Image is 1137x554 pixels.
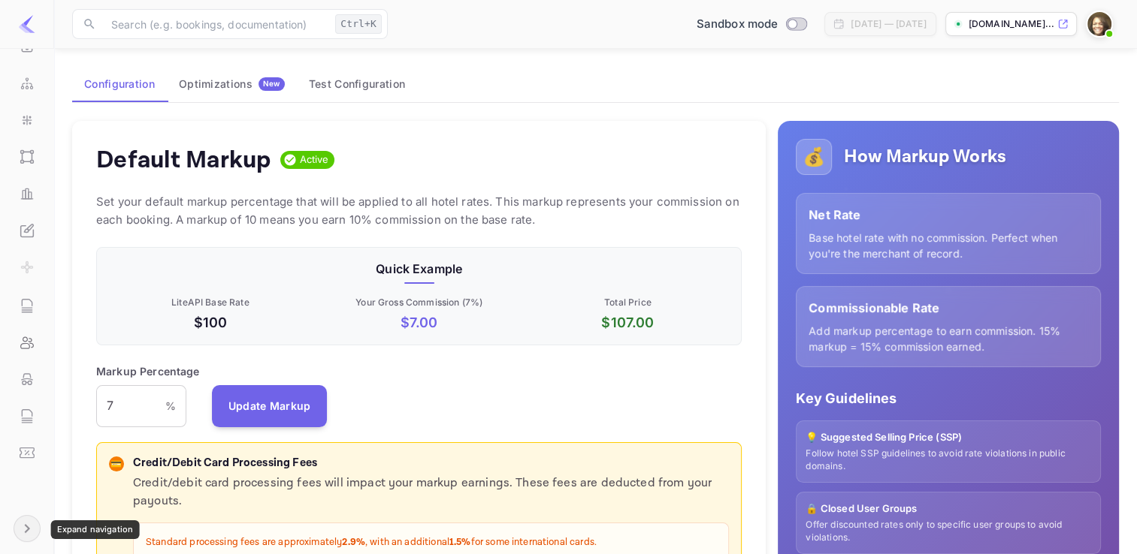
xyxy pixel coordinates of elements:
p: Credit/Debit Card Processing Fees [133,455,729,472]
button: Configuration [72,66,167,102]
input: Search (e.g. bookings, documentation) [102,9,329,39]
h5: How Markup Works [844,145,1005,169]
a: API Logs [6,288,47,322]
span: Sandbox mode [697,16,779,33]
h4: Default Markup [96,145,271,175]
p: Set your default markup percentage that will be applied to all hotel rates. This markup represent... [96,193,742,229]
p: Key Guidelines [796,388,1101,408]
input: 0 [96,385,165,427]
div: Ctrl+K [335,14,382,34]
p: $ 107.00 [527,312,730,333]
button: Test Configuration [297,66,417,102]
div: Expand navigation [51,520,140,539]
p: $ 7.00 [318,312,521,333]
p: 💡 Suggested Selling Price (SSP) [806,430,1091,445]
p: Commissionable Rate [809,299,1088,317]
div: Switch to Production mode [691,16,813,33]
a: UI Components [6,139,47,173]
a: API Keys [6,29,47,63]
strong: 2.9% [342,536,365,549]
p: Offer discounted rates only to specific user groups to avoid violations. [806,519,1091,544]
div: Optimizations [179,77,285,91]
p: Add markup percentage to earn commission. 15% markup = 15% commission earned. [809,323,1088,354]
p: 🔒 Closed User Groups [806,501,1091,516]
div: [DATE] — [DATE] [851,17,926,31]
p: Markup Percentage [96,363,200,379]
p: $100 [109,312,312,333]
span: New [259,79,285,89]
a: Audit logs [6,398,47,432]
span: Active [294,152,335,167]
p: Credit/debit card processing fees will impact your markup earnings. These fees are deducted from ... [133,474,729,510]
a: Webhooks [6,65,47,100]
p: [DOMAIN_NAME]... [969,17,1054,31]
a: Promo codes [6,435,47,469]
p: Your Gross Commission ( 7 %) [318,296,521,309]
p: 💰 [803,143,825,170]
strong: 1.5% [449,536,471,549]
a: Fraud management [6,361,47,396]
p: Standard processing fees are approximately , with an additional for some international cards. [146,535,716,550]
img: LiteAPI [18,15,36,33]
a: Team management [6,324,47,359]
button: Update Markup [212,385,328,427]
p: Follow hotel SSP guidelines to avoid rate violations in public domains. [806,447,1091,473]
img: Calm Spirit 2 [1087,12,1111,36]
p: Quick Example [109,260,729,278]
p: LiteAPI Base Rate [109,296,312,309]
a: Whitelabel [6,212,47,247]
p: 💳 [110,457,122,471]
p: Net Rate [809,206,1088,224]
p: % [165,398,176,414]
p: Base hotel rate with no commission. Perfect when you're the merchant of record. [809,230,1088,261]
a: Integrations [6,102,47,137]
a: Performance [6,176,47,210]
p: Total Price [527,296,730,309]
button: Expand navigation [14,515,41,542]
